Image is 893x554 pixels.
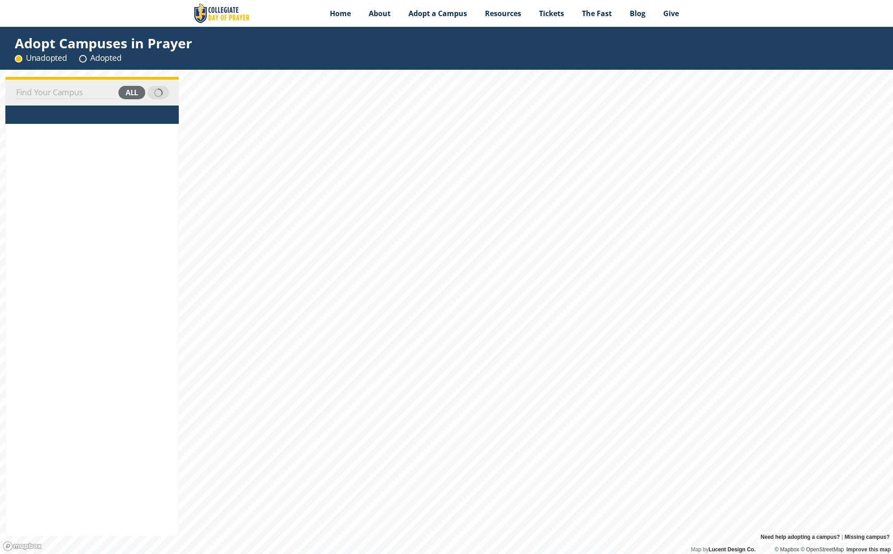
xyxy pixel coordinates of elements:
span: The Fast [582,8,612,18]
a: Mapbox logo [3,541,42,551]
div: Unadopted [15,52,67,63]
span: Tickets [539,8,564,18]
a: Give [654,2,688,25]
a: Resources [476,2,530,25]
a: The Fast [573,2,621,25]
a: Home [321,2,360,25]
div: all [118,86,145,99]
a: Need help adopting a campus? [761,532,840,542]
span: Give [663,8,679,18]
a: OpenStreetMap [800,546,844,553]
div: | [757,532,893,542]
a: Adopt a Campus [400,2,476,25]
div: Adopt Campuses in Prayer [15,38,192,49]
span: Home [330,8,351,18]
a: Blog [621,2,654,25]
span: Resources [485,8,521,18]
a: Mapbox [775,546,799,553]
div: Map by [687,545,759,554]
a: Tickets [530,2,573,25]
span: About [369,8,391,18]
a: Lucent Design Co. [708,546,755,553]
span: Blog [630,8,645,18]
a: Missing campus? [845,532,890,542]
input: Find Your Campus [15,86,116,99]
span: Adopt a Campus [409,8,467,18]
a: Improve this map [847,546,891,553]
a: About [360,2,400,25]
div: Adopted [79,52,121,63]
